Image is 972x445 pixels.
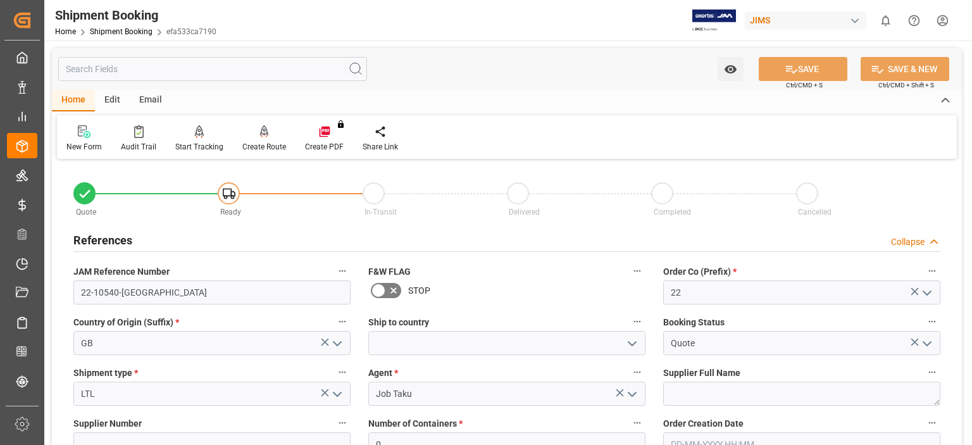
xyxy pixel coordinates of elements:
div: Collapse [891,235,925,249]
span: Number of Containers [368,417,463,430]
div: Audit Trail [121,141,156,153]
span: Ready [220,208,241,216]
button: JAM Reference Number [334,263,351,279]
button: open menu [917,283,936,303]
span: Cancelled [798,208,832,216]
button: open menu [622,334,641,353]
button: Agent * [629,364,645,380]
span: Completed [654,208,691,216]
button: Order Co (Prefix) * [924,263,940,279]
span: Shipment type [73,367,138,380]
button: open menu [718,57,744,81]
span: Quote [76,208,96,216]
div: Create Route [242,141,286,153]
span: Supplier Number [73,417,142,430]
span: Ctrl/CMD + Shift + S [878,80,934,90]
button: open menu [327,384,346,404]
span: Ctrl/CMD + S [786,80,823,90]
a: Home [55,27,76,36]
span: Order Co (Prefix) [663,265,737,279]
button: Shipment type * [334,364,351,380]
img: Exertis%20JAM%20-%20Email%20Logo.jpg_1722504956.jpg [692,9,736,32]
div: Email [130,90,171,111]
span: Ship to country [368,316,429,329]
span: Country of Origin (Suffix) [73,316,179,329]
a: Shipment Booking [90,27,153,36]
input: Type to search/select [73,331,351,355]
button: open menu [622,384,641,404]
button: F&W FLAG [629,263,645,279]
h2: References [73,232,132,249]
button: show 0 new notifications [871,6,900,35]
div: Start Tracking [175,141,223,153]
span: JAM Reference Number [73,265,170,279]
span: Supplier Full Name [663,367,740,380]
button: Order Creation Date [924,415,940,431]
button: SAVE & NEW [861,57,949,81]
div: Share Link [363,141,398,153]
div: Home [52,90,95,111]
div: New Form [66,141,102,153]
button: open menu [917,334,936,353]
input: Search Fields [58,57,367,81]
div: Shipment Booking [55,6,216,25]
button: open menu [327,334,346,353]
button: Country of Origin (Suffix) * [334,313,351,330]
span: Booking Status [663,316,725,329]
span: STOP [408,284,430,298]
span: Agent [368,367,398,380]
span: F&W FLAG [368,265,411,279]
span: In-Transit [364,208,397,216]
button: Booking Status [924,313,940,330]
button: Supplier Number [334,415,351,431]
span: Delivered [509,208,540,216]
button: Supplier Full Name [924,364,940,380]
div: JIMS [745,11,866,30]
span: Order Creation Date [663,417,744,430]
div: Edit [95,90,130,111]
button: SAVE [759,57,847,81]
button: Number of Containers * [629,415,645,431]
button: JIMS [745,8,871,32]
button: Ship to country [629,313,645,330]
button: Help Center [900,6,928,35]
